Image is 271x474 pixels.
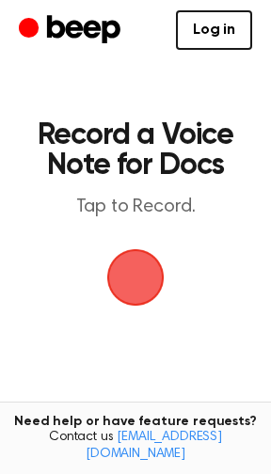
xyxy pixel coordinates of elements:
p: Tap to Record. [34,196,237,219]
a: Log in [176,10,252,50]
a: [EMAIL_ADDRESS][DOMAIN_NAME] [86,431,222,461]
h1: Record a Voice Note for Docs [34,120,237,181]
img: Beep Logo [107,249,164,306]
a: Beep [19,12,125,49]
span: Contact us [11,430,260,463]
